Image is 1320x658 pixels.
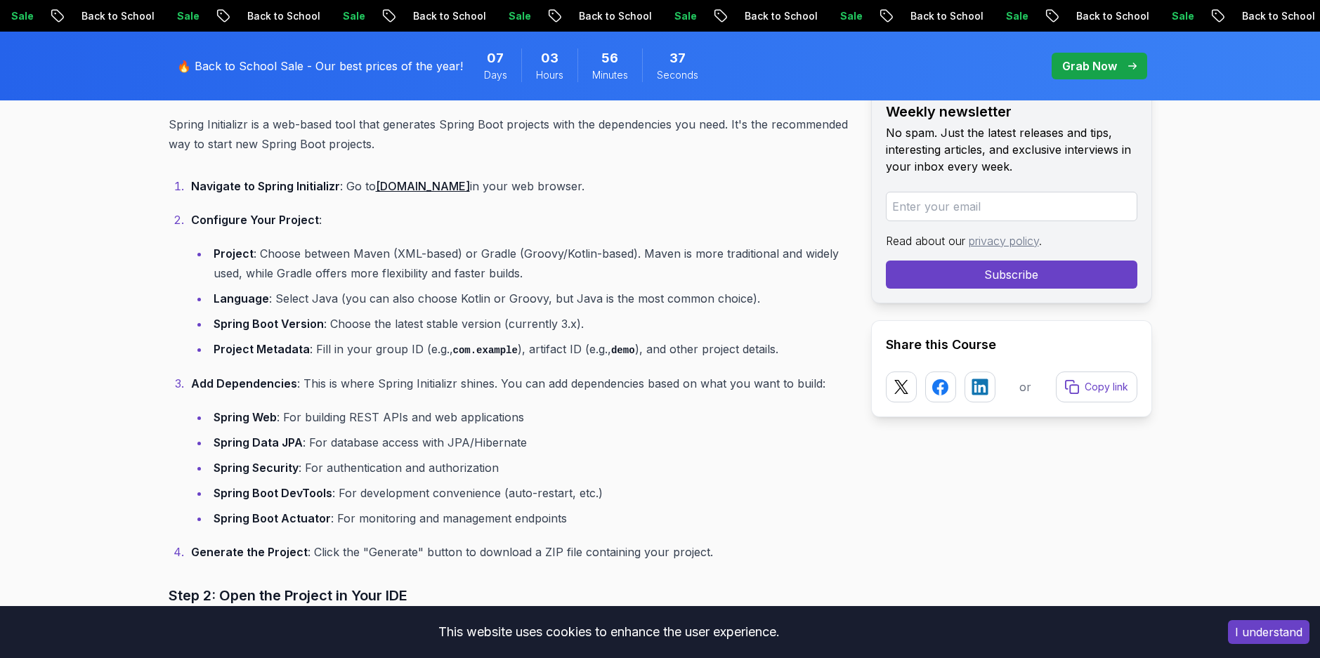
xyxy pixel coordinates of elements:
p: Sale [1091,9,1136,23]
strong: Add Dependencies [191,376,297,390]
p: Sale [262,9,307,23]
strong: Language [214,291,269,305]
p: Back to School [1161,9,1257,23]
span: Minutes [592,68,628,82]
li: : For monitoring and management endpoints [209,508,849,528]
strong: Project [214,246,254,261]
span: 56 Minutes [601,48,618,68]
p: Copy link [1085,380,1128,394]
h2: Weekly newsletter [886,102,1137,121]
button: Accept cookies [1228,620,1309,644]
span: Hours [536,68,563,82]
p: or [1019,379,1031,395]
strong: Spring Data JPA [214,435,303,449]
p: Back to School [664,9,759,23]
p: No spam. Just the latest releases and tips, interesting articles, and exclusive interviews in you... [886,124,1137,175]
span: Days [484,68,507,82]
p: Sale [96,9,141,23]
strong: Spring Boot Actuator [214,511,331,525]
p: Back to School [1,9,96,23]
li: : For development convenience (auto-restart, etc.) [209,483,849,503]
li: : Choose between Maven (XML-based) or Gradle (Groovy/Kotlin-based). Maven is more traditional and... [209,244,849,283]
h3: Step 2: Open the Project in Your IDE [169,584,849,607]
p: : [191,210,849,230]
a: [DOMAIN_NAME] [376,179,470,193]
a: privacy policy [969,234,1039,248]
p: 🔥 Back to School Sale - Our best prices of the year! [177,58,463,74]
p: : Click the "Generate" button to download a ZIP file containing your project. [191,542,849,562]
input: Enter your email [886,192,1137,221]
span: 7 Days [487,48,504,68]
li: : For building REST APIs and web applications [209,407,849,427]
p: Back to School [332,9,428,23]
p: : Go to in your web browser. [191,176,849,196]
strong: Generate the Project [191,545,308,559]
li: : For database access with JPA/Hibernate [209,433,849,452]
p: Sale [594,9,639,23]
li: : Choose the latest stable version (currently 3.x). [209,314,849,334]
p: Back to School [166,9,262,23]
strong: Configure Your Project [191,213,319,227]
p: Back to School [830,9,925,23]
span: Seconds [657,68,698,82]
p: Sale [759,9,804,23]
p: Back to School [498,9,594,23]
h2: Share this Course [886,335,1137,355]
strong: Spring Security [214,461,299,475]
strong: Navigate to Spring Initializr [191,179,340,193]
strong: Project Metadata [214,342,310,356]
p: Read about our . [886,232,1137,249]
code: demo [611,345,635,356]
div: This website uses cookies to enhance the user experience. [11,617,1207,647]
p: Sale [925,9,970,23]
button: Copy link [1056,371,1137,402]
p: Back to School [995,9,1091,23]
span: 3 Hours [541,48,558,68]
p: Sale [428,9,473,23]
p: Spring Initializr is a web-based tool that generates Spring Boot projects with the dependencies y... [169,114,849,154]
p: Sale [1257,9,1302,23]
strong: Spring Web [214,410,277,424]
strong: Spring Boot Version [214,317,324,331]
li: : Select Java (you can also choose Kotlin or Groovy, but Java is the most common choice). [209,289,849,308]
code: com.example [453,345,518,356]
li: : Fill in your group ID (e.g., ), artifact ID (e.g., ), and other project details. [209,339,849,360]
strong: Spring Boot DevTools [214,486,332,500]
span: 37 Seconds [669,48,686,68]
p: : This is where Spring Initializr shines. You can add dependencies based on what you want to build: [191,374,849,393]
p: Grab Now [1062,58,1117,74]
li: : For authentication and authorization [209,458,849,478]
button: Subscribe [886,261,1137,289]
